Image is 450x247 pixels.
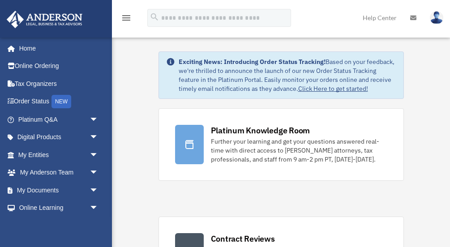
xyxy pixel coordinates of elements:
a: My Documentsarrow_drop_down [6,181,112,199]
a: Tax Organizers [6,75,112,93]
div: Further your learning and get your questions answered real-time with direct access to [PERSON_NAM... [211,137,387,164]
span: arrow_drop_down [90,146,107,164]
div: Platinum Knowledge Room [211,125,310,136]
a: Platinum Q&Aarrow_drop_down [6,111,112,128]
span: arrow_drop_down [90,128,107,147]
a: My Entitiesarrow_drop_down [6,146,112,164]
div: Contract Reviews [211,233,275,244]
a: Platinum Knowledge Room Further your learning and get your questions answered real-time with dire... [159,108,404,181]
a: Digital Productsarrow_drop_down [6,128,112,146]
i: menu [121,13,132,23]
strong: Exciting News: Introducing Order Status Tracking! [179,58,326,66]
a: My Anderson Teamarrow_drop_down [6,164,112,182]
span: arrow_drop_down [90,111,107,129]
div: Based on your feedback, we're thrilled to announce the launch of our new Order Status Tracking fe... [179,57,396,93]
a: Online Learningarrow_drop_down [6,199,112,217]
a: Order StatusNEW [6,93,112,111]
a: Online Ordering [6,57,112,75]
a: Billingarrow_drop_down [6,217,112,234]
span: arrow_drop_down [90,164,107,182]
img: User Pic [430,11,443,24]
a: Click Here to get started! [298,85,368,93]
span: arrow_drop_down [90,199,107,217]
div: NEW [51,95,71,108]
span: arrow_drop_down [90,181,107,200]
a: menu [121,16,132,23]
img: Anderson Advisors Platinum Portal [4,11,85,28]
i: search [150,12,159,22]
a: Home [6,39,107,57]
span: arrow_drop_down [90,217,107,235]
